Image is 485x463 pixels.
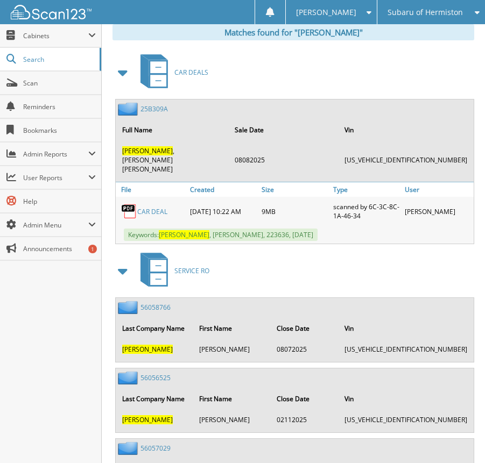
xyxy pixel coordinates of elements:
[137,207,167,216] a: CAR DEAL
[271,411,338,429] td: 02112025
[23,126,96,135] span: Bookmarks
[88,245,97,253] div: 1
[134,51,208,94] a: CAR DEALS
[122,345,173,354] span: [PERSON_NAME]
[140,373,171,382] a: 56056525
[331,200,402,223] div: scanned by 6C-3C-8C-1A-46-34
[187,200,259,223] div: [DATE] 10:22 AM
[116,182,187,197] a: File
[122,146,173,155] span: [PERSON_NAME]
[194,411,270,429] td: [PERSON_NAME]
[23,102,96,111] span: Reminders
[187,182,259,197] a: Created
[339,411,473,429] td: [US_VEHICLE_IDENTIFICATION_NUMBER]
[23,149,88,159] span: Admin Reports
[159,230,209,239] span: [PERSON_NAME]
[402,182,474,197] a: User
[23,197,96,206] span: Help
[296,9,356,16] span: [PERSON_NAME]
[271,388,338,410] th: Close Date
[339,340,473,358] td: [US_VEHICLE_IDENTIFICATION_NUMBER]
[118,441,140,455] img: folder2.png
[229,119,338,141] th: Sale Date
[259,200,331,223] div: 9MB
[117,142,228,178] td: , [PERSON_NAME] [PERSON_NAME]
[194,340,270,358] td: [PERSON_NAME]
[113,24,474,40] div: Matches found for "[PERSON_NAME]"
[118,301,140,314] img: folder2.png
[339,142,473,178] td: [US_VEHICLE_IDENTIFICATION_NUMBER]
[402,200,474,223] div: [PERSON_NAME]
[23,31,88,40] span: Cabinets
[388,9,463,16] span: Subaru of Hermiston
[118,371,140,384] img: folder2.png
[134,250,209,292] a: SERVICE RO
[23,79,96,88] span: Scan
[194,317,270,339] th: First Name
[174,68,208,77] span: CAR DEALS
[122,415,173,424] span: [PERSON_NAME]
[23,244,96,253] span: Announcements
[121,203,137,219] img: PDF.png
[339,119,473,141] th: Vin
[23,173,88,182] span: User Reports
[11,5,92,19] img: scan123-logo-white.svg
[339,317,473,339] th: Vin
[229,142,338,178] td: 08082025
[117,388,193,410] th: Last Company Name
[117,317,193,339] th: Last Company Name
[140,303,171,312] a: 56058766
[140,104,168,113] a: 25B309A
[23,220,88,230] span: Admin Menu
[331,182,402,197] a: Type
[140,444,171,453] a: 56057029
[259,182,331,197] a: Size
[194,388,270,410] th: First Name
[339,388,473,410] th: Vin
[124,229,318,241] span: Keywords: , [PERSON_NAME], 223636, [DATE]
[23,55,94,64] span: Search
[117,119,228,141] th: Full Name
[174,266,209,275] span: SERVICE RO
[271,340,338,358] td: 08072025
[118,102,140,116] img: folder2.png
[271,317,338,339] th: Close Date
